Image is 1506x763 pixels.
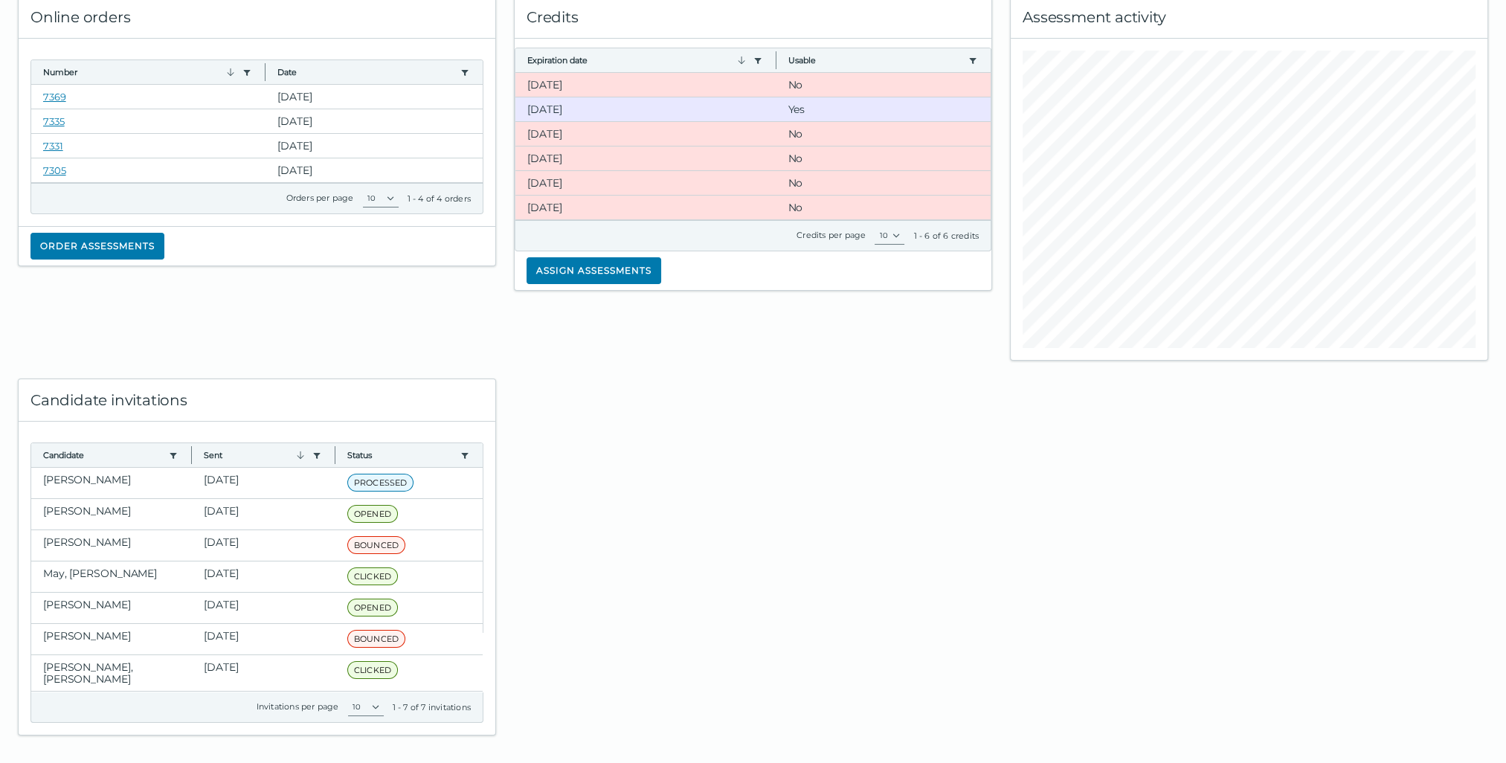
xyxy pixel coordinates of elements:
clr-dg-cell: [DATE] [192,530,335,561]
clr-dg-cell: Yes [776,97,991,121]
clr-dg-cell: [DATE] [515,73,776,97]
a: 7369 [43,91,66,103]
clr-dg-cell: [PERSON_NAME], [PERSON_NAME] [31,655,192,691]
clr-dg-cell: [DATE] [515,97,776,121]
button: Status [347,449,454,461]
clr-dg-cell: [PERSON_NAME] [31,624,192,654]
span: BOUNCED [347,536,405,554]
clr-dg-cell: [DATE] [192,655,335,691]
span: OPENED [347,599,398,616]
label: Credits per page [797,230,866,240]
a: 7335 [43,115,65,127]
clr-dg-cell: [DATE] [266,134,483,158]
div: 1 - 6 of 6 credits [913,230,979,242]
span: PROCESSED [347,474,414,492]
button: Assign assessments [527,257,661,284]
clr-dg-cell: No [776,73,991,97]
span: CLICKED [347,661,398,679]
button: Sent [204,449,306,461]
button: Column resize handle [771,44,781,76]
div: 1 - 4 of 4 orders [408,193,471,205]
clr-dg-cell: [DATE] [192,624,335,654]
button: Date [277,66,454,78]
clr-dg-cell: [DATE] [515,196,776,219]
clr-dg-cell: [DATE] [192,499,335,529]
clr-dg-cell: May, [PERSON_NAME] [31,561,192,592]
a: 7305 [43,164,66,176]
button: Order assessments [30,233,164,260]
clr-dg-cell: No [776,147,991,170]
clr-dg-cell: [DATE] [515,147,776,170]
div: Candidate invitations [19,379,495,422]
button: Number [43,66,236,78]
clr-dg-cell: [DATE] [266,158,483,182]
button: Column resize handle [330,439,340,471]
clr-dg-cell: [PERSON_NAME] [31,499,192,529]
label: Orders per page [286,193,354,203]
clr-dg-cell: [DATE] [266,109,483,133]
span: OPENED [347,505,398,523]
clr-dg-cell: [PERSON_NAME] [31,593,192,623]
clr-dg-cell: [DATE] [192,561,335,592]
button: Candidate [43,449,163,461]
clr-dg-cell: No [776,196,991,219]
button: Expiration date [527,54,747,66]
span: BOUNCED [347,630,405,648]
button: Column resize handle [260,56,270,88]
clr-dg-cell: No [776,171,991,195]
div: 1 - 7 of 7 invitations [393,701,471,713]
clr-dg-cell: [DATE] [192,593,335,623]
button: Usable [788,54,963,66]
clr-dg-cell: [DATE] [266,85,483,109]
clr-dg-cell: [DATE] [192,468,335,498]
clr-dg-cell: [PERSON_NAME] [31,468,192,498]
a: 7331 [43,140,63,152]
span: CLICKED [347,567,398,585]
clr-dg-cell: [PERSON_NAME] [31,530,192,561]
clr-dg-cell: [DATE] [515,122,776,146]
label: Invitations per page [257,701,339,712]
clr-dg-cell: No [776,122,991,146]
button: Column resize handle [187,439,196,471]
clr-dg-cell: [DATE] [515,171,776,195]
